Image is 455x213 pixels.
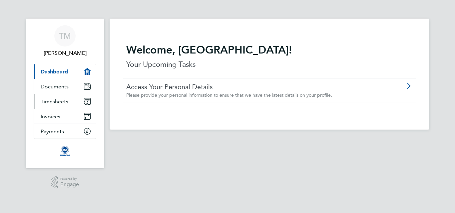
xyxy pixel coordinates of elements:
nav: Main navigation [26,19,104,168]
img: albioninthecommunity-logo-retina.png [60,146,70,156]
span: Documents [41,83,69,90]
span: Engage [60,182,79,187]
a: TM[PERSON_NAME] [34,25,96,57]
span: Please provide your personal information to ensure that we have the latest details on your profile. [126,92,332,98]
span: Powered by [60,176,79,182]
a: Go to home page [34,146,96,156]
a: Powered byEngage [51,176,79,189]
span: Invoices [41,113,60,120]
span: TM [59,32,71,40]
a: Dashboard [34,64,96,79]
span: Tyrone Madhani [34,49,96,57]
p: Your Upcoming Tasks [126,59,413,70]
a: Payments [34,124,96,139]
span: Dashboard [41,68,68,75]
a: Documents [34,79,96,94]
span: Payments [41,128,64,135]
a: Timesheets [34,94,96,109]
h2: Welcome, [GEOGRAPHIC_DATA]! [126,43,413,56]
a: Access Your Personal Details [126,82,375,91]
span: Timesheets [41,98,68,105]
a: Invoices [34,109,96,124]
